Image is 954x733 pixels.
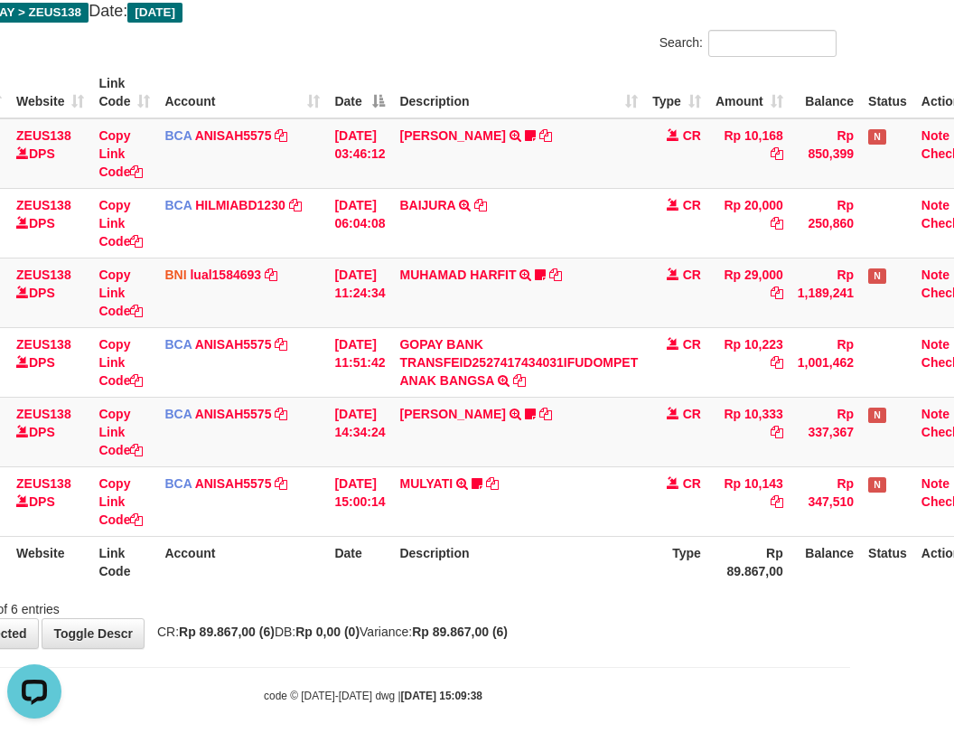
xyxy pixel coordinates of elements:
a: ZEUS138 [16,128,71,143]
span: Has Note [868,477,886,493]
th: Account [157,536,327,587]
a: Copy Link Code [98,476,143,527]
a: ZEUS138 [16,476,71,491]
th: Type [645,536,708,587]
a: Note [921,198,949,212]
th: Amount: activate to sort column ascending [708,67,790,118]
a: Copy Rp 10,168 to clipboard [771,146,783,161]
td: DPS [9,466,91,536]
th: Website: activate to sort column ascending [9,67,91,118]
span: Has Note [868,129,886,145]
span: CR [683,407,701,421]
a: Copy Rp 10,143 to clipboard [771,494,783,509]
td: Rp 1,189,241 [790,258,861,327]
th: Account: activate to sort column ascending [157,67,327,118]
td: DPS [9,327,91,397]
th: Website [9,536,91,587]
a: Copy INA PAUJANAH to clipboard [539,128,552,143]
th: Balance [790,536,861,587]
a: Note [921,128,949,143]
td: DPS [9,188,91,258]
a: Copy Link Code [98,128,143,179]
a: [PERSON_NAME] [399,407,505,421]
a: ZEUS138 [16,337,71,352]
th: Link Code: activate to sort column ascending [91,67,157,118]
td: Rp 1,001,462 [790,327,861,397]
th: Description [392,536,645,587]
a: lual1584693 [190,268,261,282]
a: ANISAH5575 [195,337,272,352]
a: ANISAH5575 [195,476,272,491]
span: CR: DB: Variance: [148,625,508,639]
span: CR [683,198,701,212]
a: Copy Link Code [98,268,143,318]
td: Rp 10,333 [708,397,790,466]
a: ZEUS138 [16,407,71,421]
a: Note [921,337,949,352]
button: Open LiveChat chat widget [7,7,61,61]
a: Copy lual1584693 to clipboard [265,268,277,282]
td: Rp 20,000 [708,188,790,258]
td: DPS [9,258,91,327]
span: CR [683,128,701,143]
td: [DATE] 11:24:34 [327,258,392,327]
a: Note [921,268,949,282]
a: Copy Rp 10,333 to clipboard [771,425,783,439]
td: Rp 347,510 [790,466,861,536]
span: BCA [164,128,192,143]
a: Copy GOPAY BANK TRANSFEID2527417434031IFUDOMPET ANAK BANGSA to clipboard [513,373,526,388]
a: Copy ANISAH5575 to clipboard [275,128,287,143]
a: Copy ANISAH5575 to clipboard [275,407,287,421]
small: code © [DATE]-[DATE] dwg | [264,690,482,702]
a: Copy HILMIABD1230 to clipboard [289,198,302,212]
a: Copy Link Code [98,337,143,388]
a: HILMIABD1230 [195,198,285,212]
a: Note [921,407,949,421]
a: MULYATI [399,476,453,491]
a: Copy Link Code [98,198,143,249]
span: Has Note [868,268,886,284]
td: DPS [9,118,91,189]
a: Copy Rp 20,000 to clipboard [771,216,783,230]
a: Copy LISTON SITOR to clipboard [539,407,552,421]
td: [DATE] 15:00:14 [327,466,392,536]
span: BCA [164,337,192,352]
a: BAIJURA [399,198,455,212]
a: Copy MUHAMAD HARFIT to clipboard [549,268,562,282]
a: ZEUS138 [16,268,71,282]
a: ANISAH5575 [195,128,272,143]
strong: [DATE] 15:09:38 [401,690,482,702]
td: [DATE] 06:04:08 [327,188,392,258]
a: Copy ANISAH5575 to clipboard [275,337,287,352]
td: Rp 850,399 [790,118,861,189]
span: BCA [164,198,192,212]
a: Toggle Descr [42,618,145,649]
a: Copy BAIJURA to clipboard [474,198,487,212]
td: Rp 10,143 [708,466,790,536]
a: Copy Rp 29,000 to clipboard [771,286,783,300]
th: Date [327,536,392,587]
a: ZEUS138 [16,198,71,212]
a: Copy Rp 10,223 to clipboard [771,355,783,370]
strong: Rp 0,00 (0) [295,625,360,639]
td: [DATE] 11:51:42 [327,327,392,397]
th: Balance [790,67,861,118]
strong: Rp 89.867,00 (6) [179,625,275,639]
td: Rp 29,000 [708,258,790,327]
th: Rp 89.867,00 [708,536,790,587]
a: Copy MULYATI to clipboard [486,476,499,491]
a: Copy ANISAH5575 to clipboard [275,476,287,491]
td: Rp 250,860 [790,188,861,258]
a: Note [921,476,949,491]
td: [DATE] 14:34:24 [327,397,392,466]
th: Link Code [91,536,157,587]
span: [DATE] [127,3,182,23]
a: MUHAMAD HARFIT [399,268,516,282]
span: BNI [164,268,186,282]
td: Rp 10,223 [708,327,790,397]
a: [PERSON_NAME] [399,128,505,143]
th: Status [861,67,914,118]
th: Date: activate to sort column descending [327,67,392,118]
a: Copy Link Code [98,407,143,457]
th: Type: activate to sort column ascending [645,67,708,118]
